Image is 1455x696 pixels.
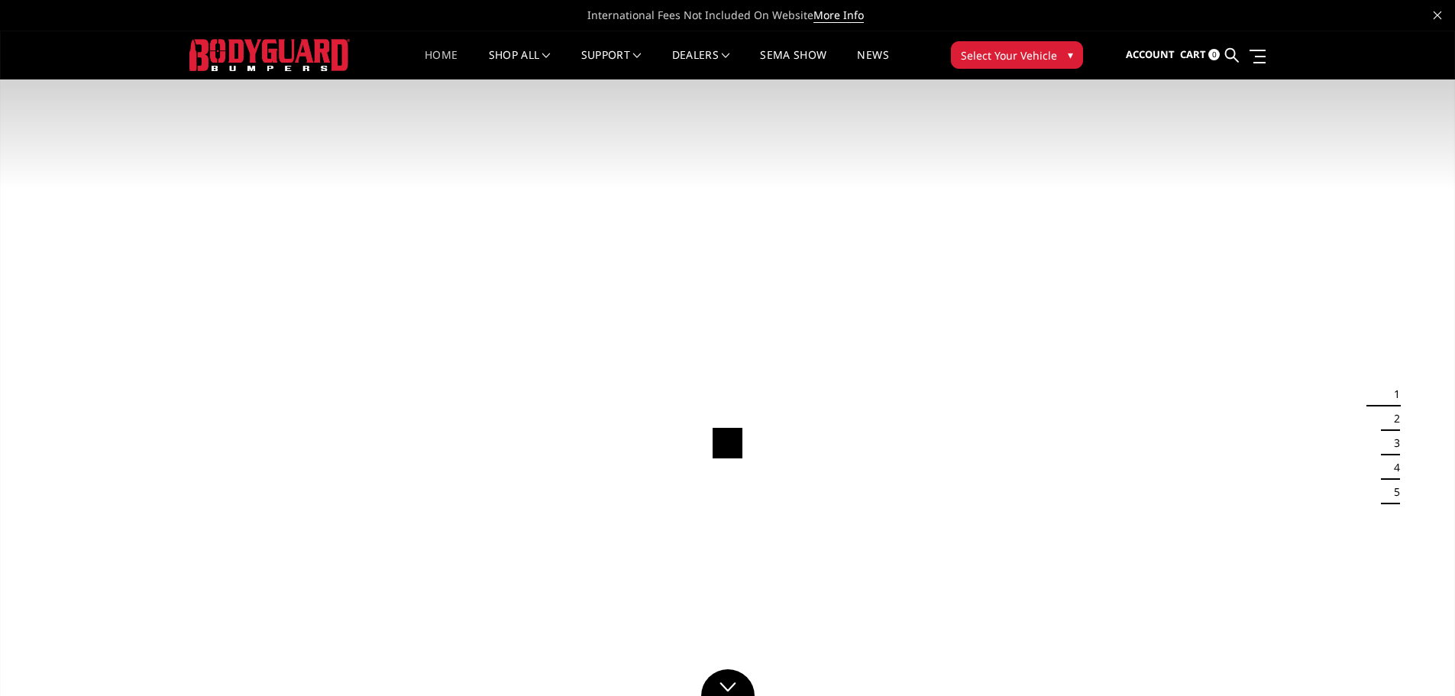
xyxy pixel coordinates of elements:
a: Home [425,50,458,79]
button: 2 of 5 [1385,406,1400,431]
button: 4 of 5 [1385,455,1400,480]
a: Support [581,50,642,79]
a: SEMA Show [760,50,826,79]
a: Account [1126,34,1175,76]
a: More Info [813,8,864,23]
a: shop all [489,50,551,79]
span: Account [1126,47,1175,61]
button: 3 of 5 [1385,431,1400,455]
a: News [857,50,888,79]
img: BODYGUARD BUMPERS [189,39,350,70]
a: Cart 0 [1180,34,1220,76]
button: 5 of 5 [1385,480,1400,504]
button: Select Your Vehicle [951,41,1083,69]
button: 1 of 5 [1385,382,1400,406]
span: Cart [1180,47,1206,61]
span: Select Your Vehicle [961,47,1057,63]
span: ▾ [1068,47,1073,63]
a: Dealers [672,50,730,79]
span: 0 [1208,49,1220,60]
a: Click to Down [701,669,755,696]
